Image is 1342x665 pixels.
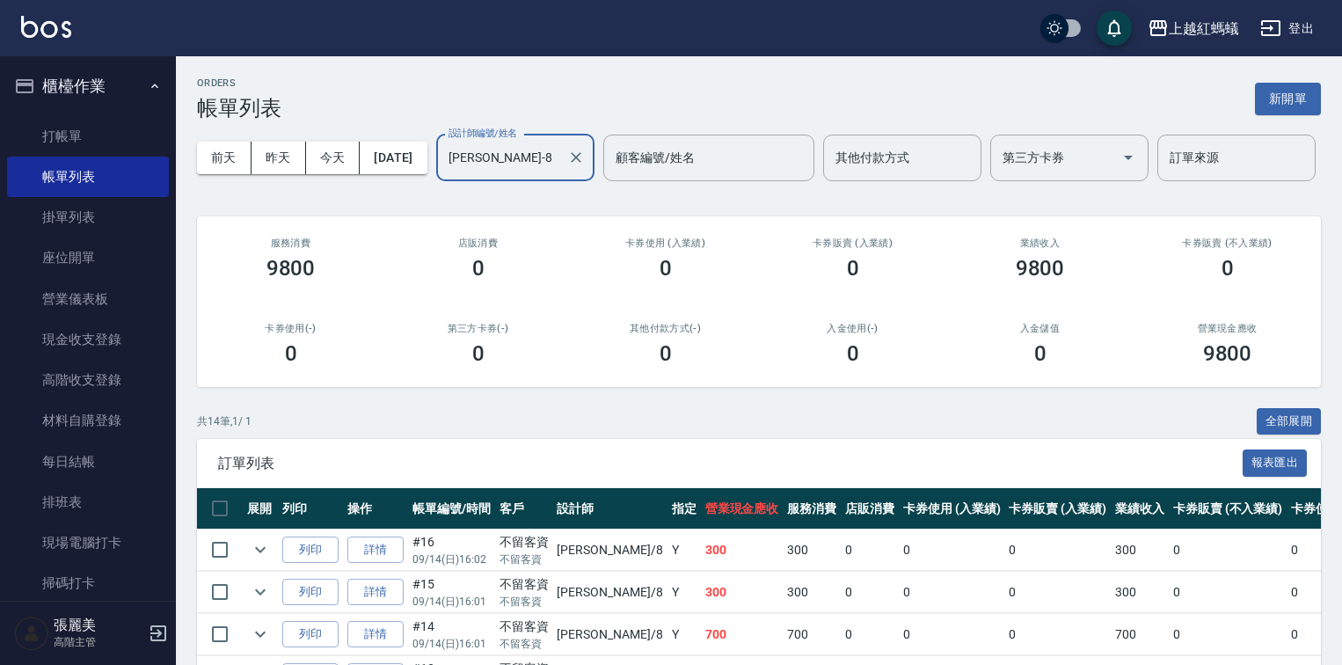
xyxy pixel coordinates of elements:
[218,237,363,249] h3: 服務消費
[197,142,252,174] button: 前天
[1169,530,1287,571] td: 0
[1169,18,1239,40] div: 上越紅螞蟻
[1203,341,1252,366] h3: 9800
[841,530,899,571] td: 0
[1111,614,1169,655] td: 700
[54,634,143,650] p: 高階主管
[218,323,363,334] h2: 卡券使用(-)
[197,413,252,429] p: 共 14 筆, 1 / 1
[197,77,281,89] h2: ORDERS
[1255,90,1321,106] a: 新開單
[780,323,925,334] h2: 入金使用(-)
[7,563,169,603] a: 掃碼打卡
[343,488,408,530] th: 操作
[412,636,491,652] p: 09/14 (日) 16:01
[500,575,549,594] div: 不留客資
[7,319,169,360] a: 現金收支登錄
[247,579,274,605] button: expand row
[500,533,549,552] div: 不留客資
[1253,12,1321,45] button: 登出
[247,621,274,647] button: expand row
[1004,614,1111,655] td: 0
[1155,237,1300,249] h2: 卡券販賣 (不入業績)
[667,488,701,530] th: 指定
[500,617,549,636] div: 不留客資
[701,530,784,571] td: 300
[783,614,841,655] td: 700
[495,488,553,530] th: 客戶
[285,341,297,366] h3: 0
[967,323,1112,334] h2: 入金儲值
[1004,572,1111,613] td: 0
[701,488,784,530] th: 營業現金應收
[899,488,1005,530] th: 卡券使用 (入業績)
[1222,256,1234,281] h3: 0
[7,63,169,109] button: 櫃檯作業
[449,127,517,140] label: 設計師編號/姓名
[552,572,667,613] td: [PERSON_NAME] /8
[347,621,404,648] a: 詳情
[1111,530,1169,571] td: 300
[667,530,701,571] td: Y
[1004,530,1111,571] td: 0
[899,530,1005,571] td: 0
[1111,488,1169,530] th: 業績收入
[14,616,49,651] img: Person
[841,488,899,530] th: 店販消費
[405,237,551,249] h2: 店販消費
[701,572,784,613] td: 300
[667,572,701,613] td: Y
[7,157,169,197] a: 帳單列表
[266,256,316,281] h3: 9800
[7,522,169,563] a: 現場電腦打卡
[899,614,1005,655] td: 0
[500,594,549,610] p: 不留客資
[7,116,169,157] a: 打帳單
[7,442,169,482] a: 每日結帳
[847,256,859,281] h3: 0
[1257,408,1322,435] button: 全部展開
[660,256,672,281] h3: 0
[282,621,339,648] button: 列印
[1243,449,1308,477] button: 報表匯出
[247,537,274,563] button: expand row
[593,237,738,249] h2: 卡券使用 (入業績)
[408,572,495,613] td: #15
[552,614,667,655] td: [PERSON_NAME] /8
[1169,572,1287,613] td: 0
[54,617,143,634] h5: 張麗美
[780,237,925,249] h2: 卡券販賣 (入業績)
[412,552,491,567] p: 09/14 (日) 16:02
[408,614,495,655] td: #14
[667,614,701,655] td: Y
[21,16,71,38] img: Logo
[197,96,281,121] h3: 帳單列表
[660,341,672,366] h3: 0
[500,552,549,567] p: 不留客資
[1155,323,1300,334] h2: 營業現金應收
[1034,341,1047,366] h3: 0
[1169,488,1287,530] th: 卡券販賣 (不入業績)
[347,579,404,606] a: 詳情
[841,572,899,613] td: 0
[847,341,859,366] h3: 0
[7,197,169,237] a: 掛單列表
[967,237,1112,249] h2: 業績收入
[1169,614,1287,655] td: 0
[282,537,339,564] button: 列印
[412,594,491,610] p: 09/14 (日) 16:01
[347,537,404,564] a: 詳情
[218,455,1243,472] span: 訂單列表
[360,142,427,174] button: [DATE]
[472,341,485,366] h3: 0
[593,323,738,334] h2: 其他付款方式(-)
[1016,256,1065,281] h3: 9800
[1111,572,1169,613] td: 300
[899,572,1005,613] td: 0
[252,142,306,174] button: 昨天
[282,579,339,606] button: 列印
[1141,11,1246,47] button: 上越紅螞蟻
[1255,83,1321,115] button: 新開單
[783,572,841,613] td: 300
[7,237,169,278] a: 座位開單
